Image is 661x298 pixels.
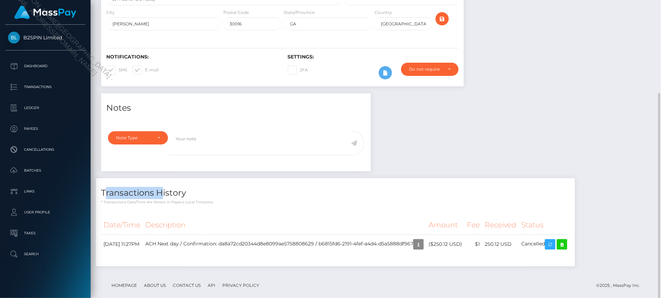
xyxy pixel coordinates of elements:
[596,282,645,289] div: © 2025 , MassPay Inc.
[5,99,85,117] a: Ledger
[14,6,76,19] img: MassPay Logo
[519,215,570,235] th: Status
[223,9,249,16] label: Postal Code
[288,54,459,60] h6: Settings:
[409,66,443,72] div: Do not require
[8,61,83,71] p: Dashboard
[464,215,482,235] th: Fee
[8,103,83,113] p: Ledger
[8,124,83,134] p: Payees
[5,78,85,96] a: Transactions
[284,9,315,16] label: State/Province
[220,280,262,291] a: Privacy Policy
[116,135,152,141] div: Note Type
[8,32,20,44] img: B2SPIN Limited
[109,280,140,291] a: Homepage
[519,235,570,254] td: Cancelled
[106,65,127,74] label: SMS
[106,102,366,114] h4: Notes
[170,280,203,291] a: Contact Us
[205,280,218,291] a: API
[143,235,426,254] td: ACH Next day / Confirmation: da8a72cd20344d8e8099ae5758808629 / b6815fd6-2191-4fef-a4d4-d5a5888df967
[482,235,519,254] td: 250.12 USD
[106,9,115,16] label: City
[5,204,85,221] a: User Profile
[106,54,277,60] h6: Notifications:
[143,215,426,235] th: Description
[5,162,85,179] a: Batches
[101,235,143,254] td: [DATE] 11:27PM
[108,131,168,144] button: Note Type
[8,165,83,176] p: Batches
[464,235,482,254] td: $1
[101,187,570,199] h4: Transactions History
[5,57,85,75] a: Dashboard
[482,215,519,235] th: Received
[8,186,83,197] p: Links
[8,82,83,92] p: Transactions
[8,207,83,218] p: User Profile
[5,225,85,242] a: Taxes
[426,235,464,254] td: ($250.12 USD)
[288,65,308,74] label: 2FA
[101,215,143,235] th: Date/Time
[375,9,392,16] label: Country
[5,141,85,158] a: Cancellations
[426,215,464,235] th: Amount
[133,65,159,74] label: E-mail
[5,34,85,41] span: B2SPIN Limited
[401,63,459,76] button: Do not require
[141,280,169,291] a: About Us
[5,183,85,200] a: Links
[101,199,570,205] p: * Transactions date/time are shown in payee's local timezone
[5,245,85,263] a: Search
[8,228,83,238] p: Taxes
[5,120,85,138] a: Payees
[8,249,83,259] p: Search
[8,144,83,155] p: Cancellations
